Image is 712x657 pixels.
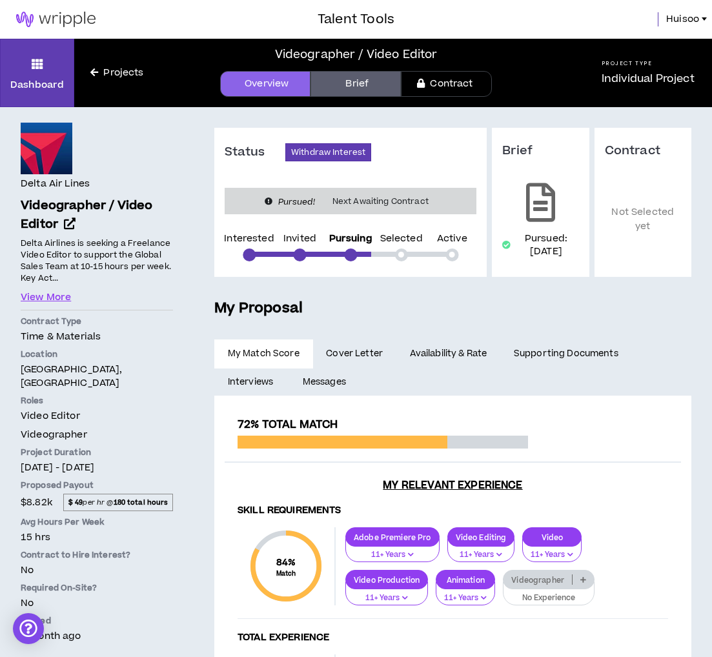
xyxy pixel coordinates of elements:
[444,592,487,604] p: 11+ Years
[329,234,372,243] p: Pursuing
[21,330,173,343] p: Time & Materials
[500,339,631,368] a: Supporting Documents
[21,177,90,191] h4: Delta Air Lines
[10,78,64,92] p: Dashboard
[21,563,173,577] p: No
[396,339,500,368] a: Availability & Rate
[21,349,173,360] p: Location
[21,531,173,544] p: 15 hrs
[448,532,514,542] p: Video Editing
[21,290,71,305] button: View More
[238,417,338,432] span: 72% Total Match
[602,59,695,68] h5: Project Type
[354,549,431,561] p: 11+ Years
[114,498,168,507] strong: 180 total hours
[345,581,428,606] button: 11+ Years
[21,494,52,511] span: $8.82k
[325,195,436,208] span: Next Awaiting Contract
[225,479,681,492] h3: My Relevant Experience
[522,538,582,563] button: 11+ Years
[456,549,507,561] p: 11+ Years
[602,71,695,86] p: Individual Project
[238,632,668,644] h4: Total Experience
[224,234,274,243] p: Interested
[21,582,173,594] p: Required On-Site?
[276,569,296,578] small: Match
[276,556,296,569] span: 84 %
[283,234,316,243] p: Invited
[21,363,173,390] p: [GEOGRAPHIC_DATA], [GEOGRAPHIC_DATA]
[214,298,691,319] h5: My Proposal
[68,498,83,507] strong: $ 49
[310,71,401,97] a: Brief
[21,549,173,561] p: Contract to Hire Interest?
[289,368,362,396] a: Messages
[278,196,315,208] i: Pursued!
[436,575,494,585] p: Animation
[63,494,173,510] span: per hr @
[605,178,681,261] p: Not Selected yet
[21,447,173,458] p: Project Duration
[437,234,467,243] p: Active
[21,516,173,528] p: Avg Hours Per Week
[21,197,173,234] a: Videographer / Video Editor
[285,143,371,161] button: Withdraw Interest
[345,538,440,563] button: 11+ Years
[513,232,578,258] p: Pursued: [DATE]
[503,581,595,606] button: No Experience
[21,236,173,285] p: Delta Airlines is seeking a Freelance Video Editor to support the Global Sales Team at 10-15 hour...
[21,461,173,474] p: [DATE] - [DATE]
[21,596,173,610] p: No
[13,613,44,644] div: Open Intercom Messenger
[74,66,159,80] a: Projects
[523,532,581,542] p: Video
[214,339,313,368] a: My Match Score
[503,575,572,585] p: Videographer
[275,46,438,63] div: Videographer / Video Editor
[326,347,383,361] span: Cover Letter
[21,197,153,233] span: Videographer / Video Editor
[318,10,394,29] h3: Talent Tools
[666,12,699,26] span: Huisoo
[220,71,310,97] a: Overview
[21,316,173,327] p: Contract Type
[436,581,495,606] button: 11+ Years
[605,143,681,159] h3: Contract
[346,532,439,542] p: Adobe Premiere Pro
[531,549,573,561] p: 11+ Years
[21,395,173,407] p: Roles
[21,615,173,627] p: Posted
[401,71,491,97] a: Contract
[214,368,289,396] a: Interviews
[21,409,80,423] span: Video Editor
[238,505,668,517] h4: Skill Requirements
[511,592,586,604] p: No Experience
[21,629,173,643] p: a month ago
[354,592,420,604] p: 11+ Years
[225,145,285,160] h3: Status
[21,480,173,491] p: Proposed Payout
[380,234,423,243] p: Selected
[502,143,578,159] h3: Brief
[21,428,87,441] span: Videographer
[447,538,515,563] button: 11+ Years
[346,575,427,585] p: Video Production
